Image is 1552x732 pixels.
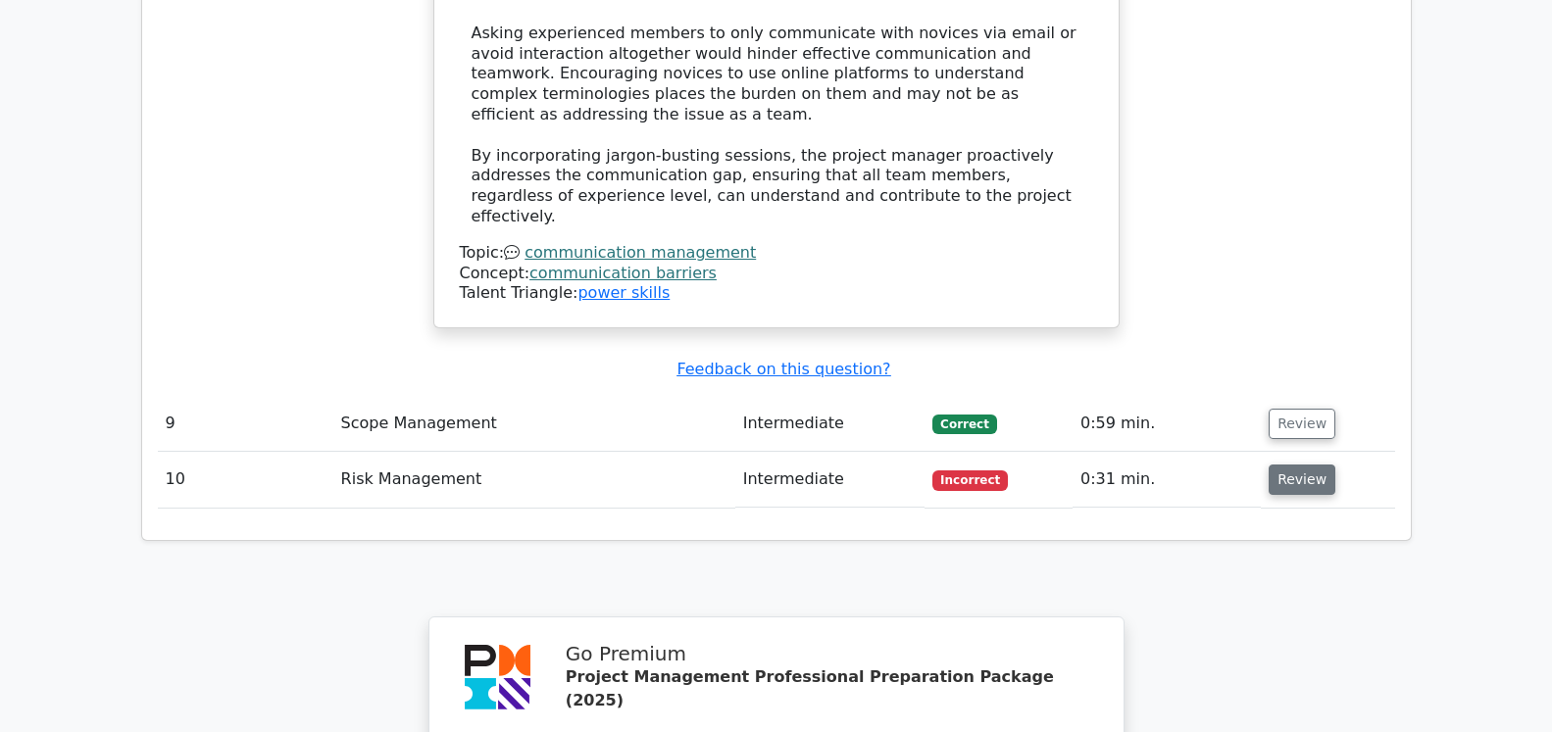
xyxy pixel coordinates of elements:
td: 9 [158,396,333,452]
a: power skills [577,283,670,302]
div: Topic: [460,243,1093,264]
td: 10 [158,452,333,508]
div: Talent Triangle: [460,243,1093,304]
td: 0:31 min. [1073,452,1261,508]
button: Review [1269,464,1335,495]
td: Scope Management [333,396,735,452]
span: Incorrect [932,470,1008,490]
span: Correct [932,415,996,434]
div: Concept: [460,264,1093,284]
a: communication management [525,243,756,262]
td: Intermediate [735,452,926,508]
td: Risk Management [333,452,735,508]
td: 0:59 min. [1073,396,1261,452]
td: Intermediate [735,396,926,452]
a: Feedback on this question? [676,360,890,378]
a: communication barriers [529,264,717,282]
button: Review [1269,409,1335,439]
